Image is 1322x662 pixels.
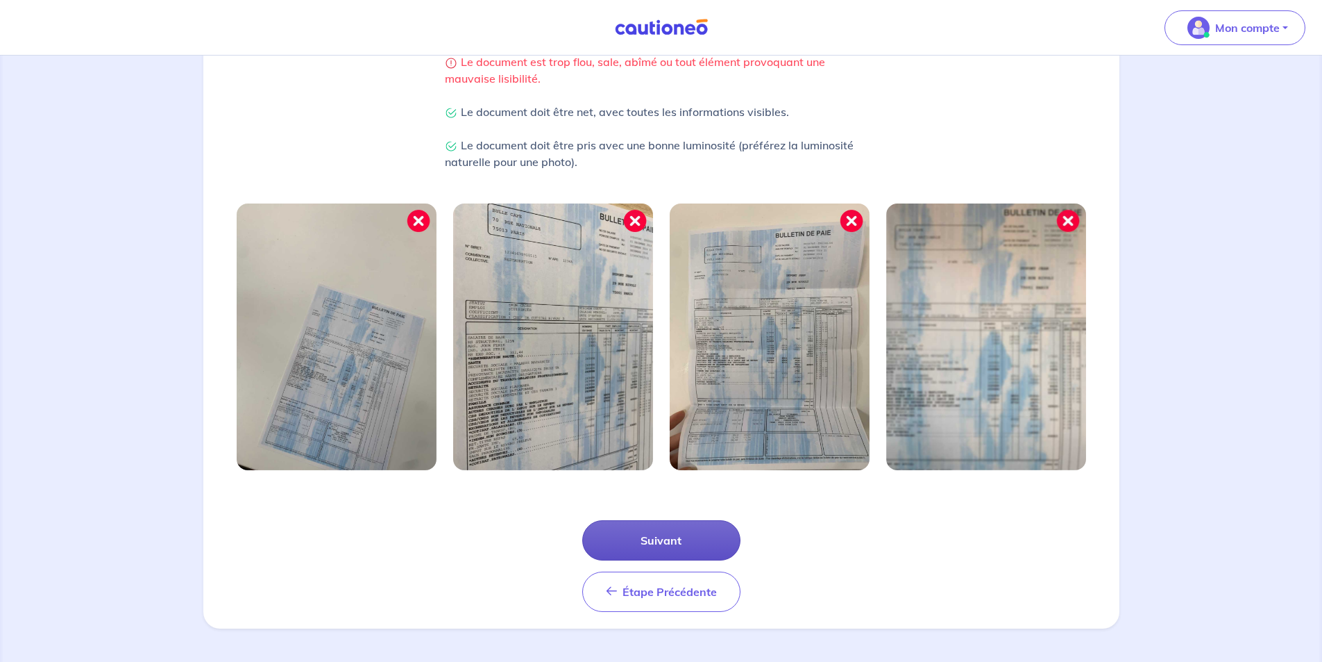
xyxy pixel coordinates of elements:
img: Check [445,140,457,153]
img: Check [445,107,457,119]
img: Warning [445,57,457,69]
button: illu_account_valid_menu.svgMon compte [1164,10,1305,45]
p: Mon compte [1215,19,1280,36]
img: illu_account_valid_menu.svg [1187,17,1210,39]
img: Cautioneo [609,19,713,36]
span: Étape Précédente [622,585,717,599]
img: Image mal cadrée 4 [886,204,1086,470]
img: Image mal cadrée 3 [670,204,870,470]
button: Suivant [582,520,740,561]
img: Image mal cadrée 2 [453,204,653,470]
button: Étape Précédente [582,572,740,612]
p: Le document doit être net, avec toutes les informations visibles. Le document doit être pris avec... [445,104,878,170]
p: Le document est trop flou, sale, abîmé ou tout élément provoquant une mauvaise lisibilité. [445,53,878,87]
img: Image mal cadrée 1 [237,204,437,470]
